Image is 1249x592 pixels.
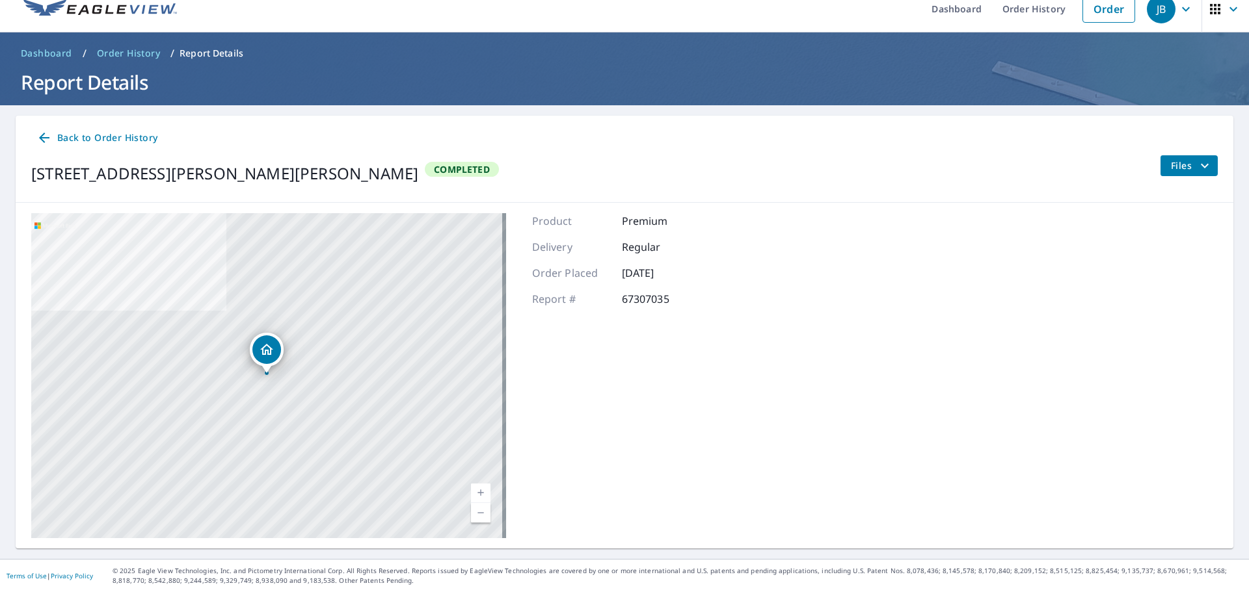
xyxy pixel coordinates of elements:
a: Privacy Policy [51,571,93,580]
span: Files [1171,158,1213,174]
a: Current Level 17, Zoom In [471,483,490,503]
nav: breadcrumb [16,43,1233,64]
p: 67307035 [622,291,700,307]
button: filesDropdownBtn-67307035 [1160,155,1218,176]
span: Completed [426,163,498,175]
p: Report # [532,291,610,307]
p: Regular [622,239,700,255]
h1: Report Details [16,69,1233,96]
a: Back to Order History [31,126,163,150]
p: © 2025 Eagle View Technologies, Inc. and Pictometry International Corp. All Rights Reserved. Repo... [113,566,1242,586]
a: Order History [92,43,165,64]
span: Back to Order History [36,130,157,146]
a: Dashboard [16,43,77,64]
p: Product [532,213,610,229]
span: Order History [97,47,160,60]
p: Delivery [532,239,610,255]
p: [DATE] [622,265,700,281]
li: / [170,45,174,61]
p: | [7,572,93,580]
a: Current Level 17, Zoom Out [471,503,490,522]
div: [STREET_ADDRESS][PERSON_NAME][PERSON_NAME] [31,162,418,185]
li: / [83,45,87,61]
p: Order Placed [532,265,610,281]
p: Report Details [180,47,243,60]
span: Dashboard [21,47,72,60]
p: Premium [622,213,700,229]
a: Terms of Use [7,571,47,580]
div: Dropped pin, building 1, Residential property, 12570 Garman Dr Nokesville, VA 20181 [250,333,284,373]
